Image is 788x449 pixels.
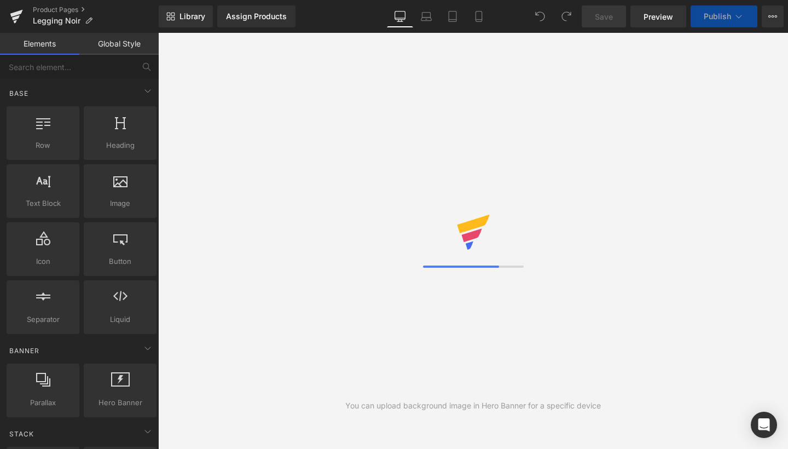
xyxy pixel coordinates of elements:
[413,5,439,27] a: Laptop
[8,429,35,439] span: Stack
[87,397,153,408] span: Hero Banner
[8,88,30,99] span: Base
[10,256,76,267] span: Icon
[466,5,492,27] a: Mobile
[630,5,686,27] a: Preview
[10,140,76,151] span: Row
[87,256,153,267] span: Button
[87,140,153,151] span: Heading
[87,198,153,209] span: Image
[8,346,40,356] span: Banner
[10,314,76,325] span: Separator
[691,5,757,27] button: Publish
[10,198,76,209] span: Text Block
[762,5,784,27] button: More
[439,5,466,27] a: Tablet
[33,16,80,25] span: Legging Noir
[179,11,205,21] span: Library
[555,5,577,27] button: Redo
[387,5,413,27] a: Desktop
[87,314,153,325] span: Liquid
[595,11,613,22] span: Save
[33,5,159,14] a: Product Pages
[345,400,601,412] div: You can upload background image in Hero Banner for a specific device
[704,12,731,21] span: Publish
[644,11,673,22] span: Preview
[226,12,287,21] div: Assign Products
[10,397,76,408] span: Parallax
[79,33,159,55] a: Global Style
[751,412,777,438] div: Open Intercom Messenger
[529,5,551,27] button: Undo
[159,5,213,27] a: New Library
